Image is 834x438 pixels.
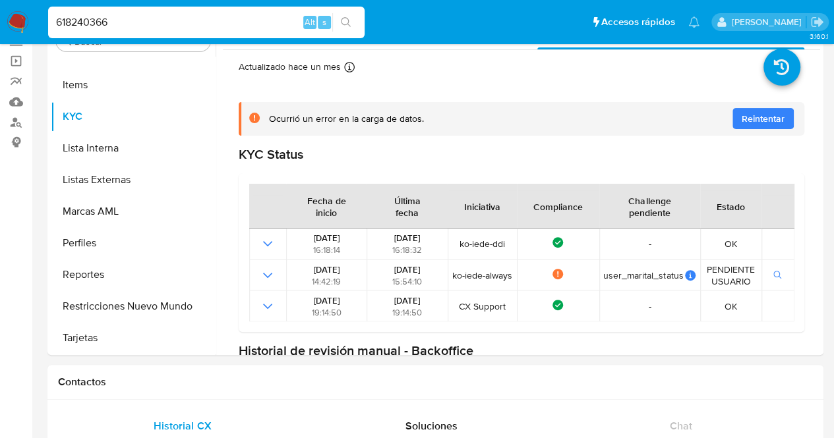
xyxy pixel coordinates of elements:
[58,375,813,389] h1: Contactos
[810,15,824,29] a: Salir
[305,16,315,28] span: Alt
[670,418,692,433] span: Chat
[51,196,216,227] button: Marcas AML
[51,227,216,259] button: Perfiles
[51,101,216,132] button: KYC
[51,132,216,164] button: Lista Interna
[51,322,216,354] button: Tarjetas
[51,290,216,322] button: Restricciones Nuevo Mundo
[51,164,216,196] button: Listas Externas
[154,418,211,433] span: Historial CX
[601,15,675,29] span: Accesos rápidos
[332,13,359,32] button: search-icon
[809,31,827,41] span: 3.160.1
[405,418,458,433] span: Soluciones
[731,16,806,28] p: agostina.bazzano@mercadolibre.com
[48,14,365,31] input: Buscar usuario o caso...
[322,16,326,28] span: s
[51,259,216,290] button: Reportes
[239,61,341,73] p: Actualizado hace un mes
[51,69,216,101] button: Items
[688,16,700,28] a: Notificaciones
